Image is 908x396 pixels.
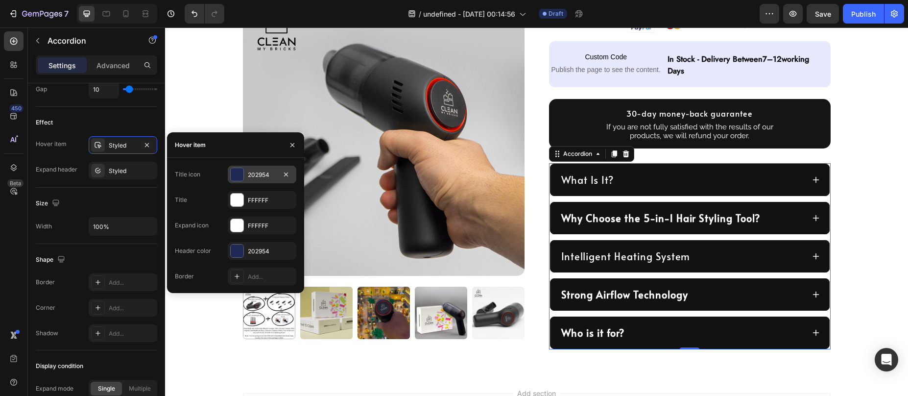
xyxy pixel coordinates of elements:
[175,141,206,149] div: Hover item
[175,221,209,230] div: Expand icon
[396,122,429,131] div: Accordion
[48,35,131,47] p: Accordion
[386,37,496,47] span: Publish the page to see the content.
[396,184,595,198] strong: Why Choose the 5-in-1 Hair Styling Tool?
[175,247,211,255] div: Header color
[36,384,73,393] div: Expand mode
[64,8,69,20] p: 7
[248,196,294,205] div: FFFFFF
[248,247,294,256] div: 202954
[109,278,155,287] div: Add...
[549,9,563,18] span: Draft
[175,272,194,281] div: Border
[185,4,224,24] div: Undo/Redo
[36,253,67,267] div: Shape
[96,60,130,71] p: Advanced
[98,384,115,393] span: Single
[875,348,898,371] div: Open Intercom Messenger
[597,26,617,37] strong: 7–12
[248,171,276,179] div: 202954
[109,141,137,150] div: Styled
[109,167,155,175] div: Styled
[36,362,83,371] div: Display condition
[36,140,67,148] div: Hover item
[175,170,200,179] div: Title icon
[391,79,658,93] h2: 30-day money-back guarantee
[851,9,876,19] div: Publish
[502,26,662,49] p: in stock - delivery between working days
[109,304,155,313] div: Add...
[48,60,76,71] p: Settings
[36,85,47,94] div: Gap
[36,303,55,312] div: Corner
[36,329,58,338] div: Shadow
[36,222,52,231] div: Width
[396,146,449,159] p: What Is It?
[807,4,839,24] button: Save
[843,4,884,24] button: Publish
[36,197,62,210] div: Size
[7,179,24,187] div: Beta
[175,196,187,204] div: Title
[4,4,73,24] button: 7
[36,165,77,174] div: Expand header
[248,222,294,230] div: FFFFFF
[89,80,119,98] input: Auto
[502,25,663,50] h2: Rich Text Editor. Editing area: main
[419,9,421,19] span: /
[815,10,831,18] span: Save
[109,329,155,338] div: Add...
[348,361,395,371] span: Add section
[431,95,618,113] p: If you are not fully satisfied with the results of our products, we will refund your order.
[89,218,157,235] input: Auto
[396,260,523,274] strong: Strong Airflow Technology
[36,118,53,127] div: Effect
[396,222,526,236] p: Intelligent Heating System
[423,9,515,19] span: undefined - [DATE] 00:14:56
[396,298,459,312] strong: Who is it for?
[165,27,908,396] iframe: To enrich screen reader interactions, please activate Accessibility in Grammarly extension settings
[9,104,24,112] div: 450
[248,272,294,281] div: Add...
[129,384,151,393] span: Multiple
[36,278,55,287] div: Border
